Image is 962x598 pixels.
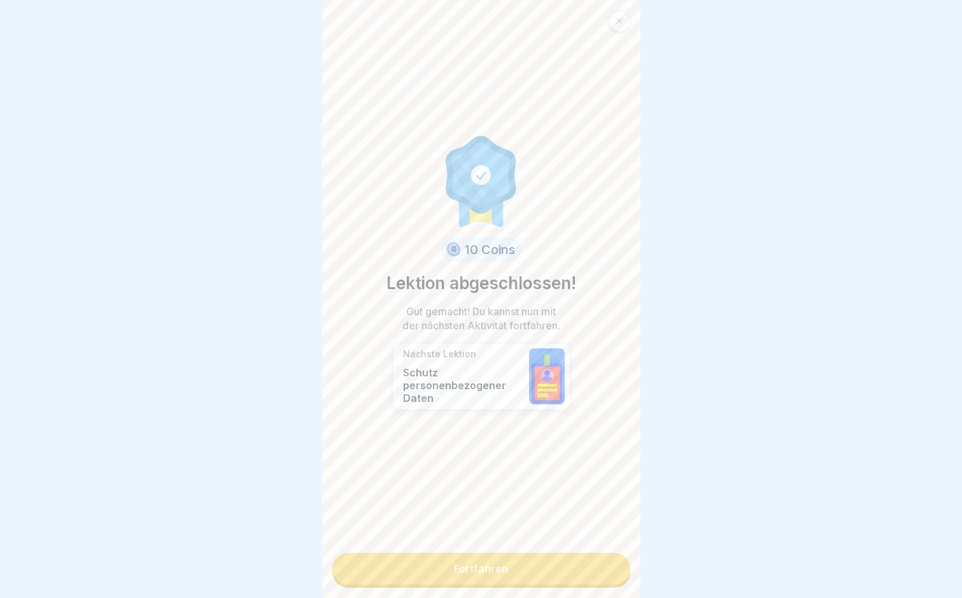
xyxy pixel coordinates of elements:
a: Fortfahren [332,553,630,585]
img: completion.svg [439,132,524,228]
p: Gut gemacht! Du kannst nun mit der nächsten Aktivität fortfahren. [399,304,564,332]
p: Lektion abgeschlossen! [386,271,576,295]
div: 10 Coins [442,238,521,261]
p: Nächste Lektion [403,348,523,360]
p: Schutz personenbezogener Daten [403,366,523,404]
img: coin.svg [444,240,462,259]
